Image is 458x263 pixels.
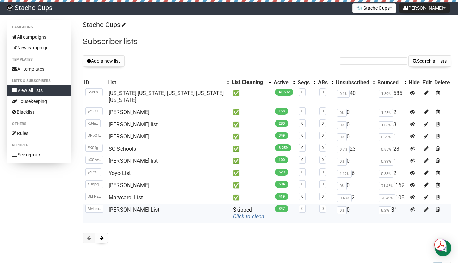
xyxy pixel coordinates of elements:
td: 23 [334,143,376,155]
a: 0 [301,133,303,138]
div: Delete [434,79,450,86]
th: Edit: No sort applied, sorting is disabled [421,78,433,87]
li: Templates [7,56,71,64]
th: Delete: No sort applied, sorting is disabled [433,78,451,87]
span: 349 [275,132,288,139]
a: 0 [322,133,324,138]
a: 0 [301,146,303,150]
span: 0% [337,158,347,166]
a: 0 [322,158,324,162]
td: 1 [376,131,407,143]
span: 21.43% [379,182,395,190]
a: Marycarol List [109,194,143,201]
span: oGQAY.. [85,156,103,164]
td: ✅ [230,87,272,106]
td: 0 [334,131,376,143]
a: [PERSON_NAME] [109,109,149,115]
td: ✅ [230,106,272,118]
a: [PERSON_NAME] [109,133,149,140]
a: Click to clean [233,213,264,220]
a: All templates [7,64,71,74]
li: Campaigns [7,23,71,31]
th: List Cleaning: Descending sort applied, activate to remove the sort [230,78,272,87]
th: ID: No sort applied, sorting is disabled [83,78,106,87]
a: Rules [7,128,71,139]
a: 0 [322,194,324,199]
span: 0% [337,133,347,141]
img: 1.png [356,5,362,10]
a: 0 [301,158,303,162]
li: Others [7,120,71,128]
button: Stache Cups [352,3,396,13]
th: Active: No sort applied, activate to apply an ascending sort [272,78,296,87]
a: 0 [301,109,303,113]
span: 158 [275,108,288,115]
a: 0 [322,206,324,211]
span: 100 [275,156,288,163]
span: 0.1% [337,90,350,98]
td: 0 [334,179,376,192]
span: 0.85% [379,146,393,153]
span: 0.29% [379,133,393,141]
span: ydS9O.. [85,107,103,115]
div: Edit [422,79,432,86]
a: Housekeeping [7,96,71,107]
span: 41,592 [275,89,293,96]
a: Yoyo List [109,170,131,176]
div: Active [274,79,289,86]
td: ✅ [230,143,272,155]
span: 20.49% [379,194,395,202]
div: Hide [409,79,420,86]
a: Blacklist [7,107,71,117]
span: 0.99% [379,158,393,166]
a: 0 [322,146,324,150]
span: 0% [337,109,347,117]
h2: Subscriber lists [83,36,451,48]
div: List [107,79,223,86]
a: New campaign [7,42,71,53]
span: DNbOf.. [85,132,103,139]
a: 0 [301,206,303,211]
td: 2 [376,106,407,118]
span: yaFfs.. [85,168,101,176]
span: 0.48% [337,194,352,202]
a: 0 [322,170,324,174]
div: ARs [318,79,328,86]
div: Segs [298,79,310,86]
img: 8653db3730727d876aa9d6134506b5c0 [7,5,13,11]
th: ARs: No sort applied, activate to apply an ascending sort [317,78,334,87]
td: ✅ [230,118,272,131]
th: List: No sort applied, activate to apply an ascending sort [106,78,230,87]
span: f1mpq.. [85,180,103,188]
a: See reports [7,149,71,160]
a: [PERSON_NAME] list [109,121,158,128]
div: Bounced [377,79,400,86]
td: 585 [376,87,407,106]
span: 419 [275,193,288,200]
a: [US_STATE] [US_STATE] [US_STATE] [US_STATE] [US_STATE] [109,90,224,103]
span: 1.06% [379,121,393,129]
div: ID [84,79,105,86]
a: 0 [322,109,324,113]
td: 2 [334,192,376,204]
a: Stache Cups [83,21,125,29]
td: 1 [376,155,407,167]
span: MvTec.. [85,205,103,213]
span: 1.39% [379,90,393,98]
a: 0 [301,194,303,199]
button: [PERSON_NAME] [399,3,450,13]
span: 0% [337,206,347,214]
a: 0 [301,90,303,94]
span: KJ4jj.. [85,119,101,127]
td: 2 [376,167,407,179]
a: 0 [322,90,324,94]
li: Reports [7,141,71,149]
td: ✅ [230,155,272,167]
td: ✅ [230,131,272,143]
span: 0.38% [379,170,393,178]
div: Unsubscribed [336,79,369,86]
span: 347 [275,205,288,212]
a: SC Schools [109,146,136,152]
a: 0 [322,121,324,126]
a: [PERSON_NAME] [109,182,149,189]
